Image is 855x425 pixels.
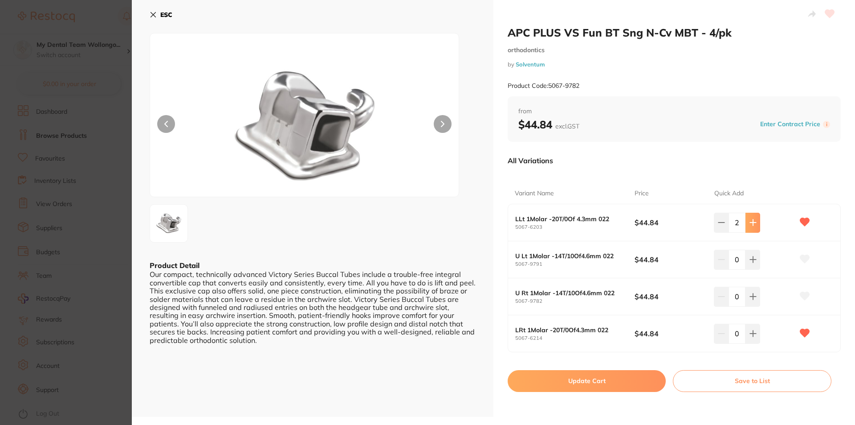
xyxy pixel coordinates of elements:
[150,270,476,344] div: Our compact, technically advanced Victory Series Buccal Tubes include a trouble-free integral con...
[150,7,172,22] button: ESC
[516,61,545,68] a: Solventum
[515,215,623,223] b: LLt 1Molar -20T/0Of 4.3mm 022
[160,11,172,19] b: ESC
[635,218,706,227] b: $44.84
[150,261,199,270] b: Product Detail
[508,61,841,68] small: by
[714,189,744,198] p: Quick Add
[515,224,635,230] small: 5067-6203
[212,56,397,197] img: Zw
[508,46,841,54] small: orthodontics
[508,156,553,165] p: All Variations
[153,207,185,239] img: Zw
[508,82,579,90] small: Product Code: 5067-9782
[635,329,706,338] b: $44.84
[518,118,579,131] b: $44.84
[508,26,841,39] h2: APC PLUS VS Fun BT Sng N-Cv MBT - 4/pk
[757,120,823,128] button: Enter Contract Price
[515,189,554,198] p: Variant Name
[515,252,623,260] b: U Lt 1Molar -14T/10Of4.6mm 022
[515,335,635,341] small: 5067-6214
[518,107,830,116] span: from
[515,289,623,297] b: U Rt 1Molar -14T/10Of4.6mm 022
[515,298,635,304] small: 5067-9782
[635,189,649,198] p: Price
[515,326,623,334] b: LRt 1Molar -20T/0Of4.3mm 022
[515,261,635,267] small: 5067-9791
[635,292,706,301] b: $44.84
[508,370,666,392] button: Update Cart
[635,255,706,264] b: $44.84
[673,370,831,392] button: Save to List
[823,121,830,128] label: i
[555,122,579,130] span: excl. GST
